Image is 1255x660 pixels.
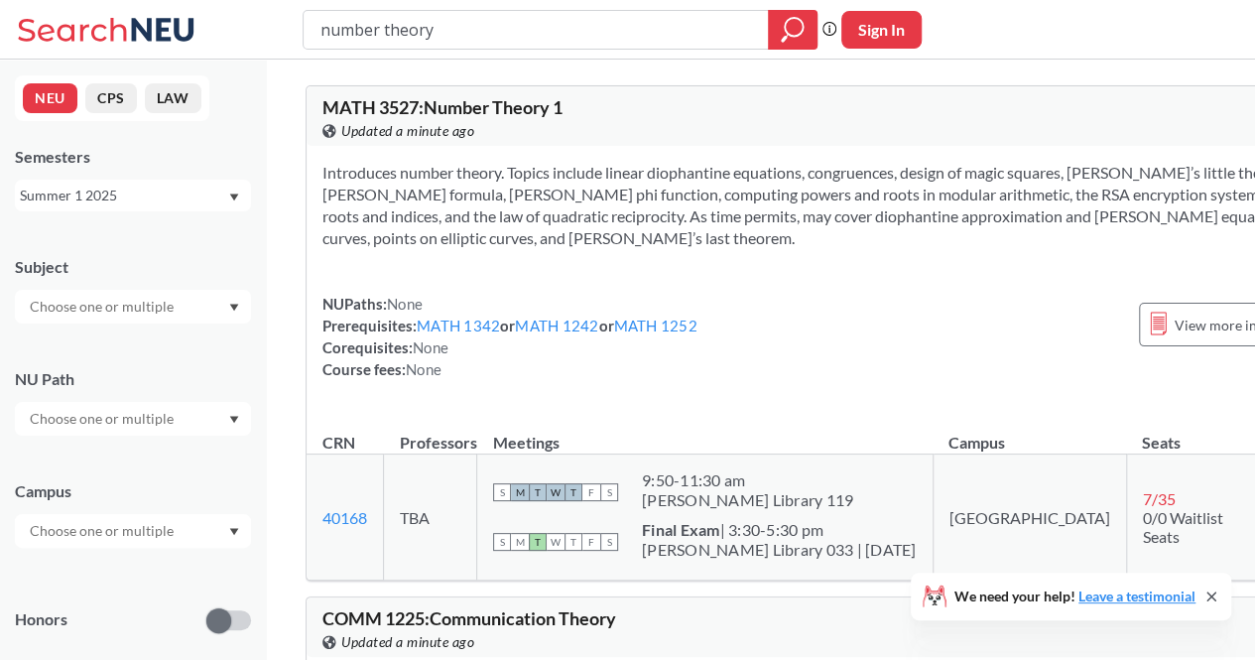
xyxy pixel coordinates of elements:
[600,533,618,551] span: S
[642,520,917,540] div: | 3:30-5:30 pm
[15,180,251,211] div: Summer 1 2025Dropdown arrow
[15,608,67,631] p: Honors
[1143,508,1223,546] span: 0/0 Waitlist Seats
[15,402,251,436] div: Dropdown arrow
[582,483,600,501] span: F
[15,256,251,278] div: Subject
[318,13,754,47] input: Class, professor, course number, "phrase"
[387,295,423,313] span: None
[229,528,239,536] svg: Dropdown arrow
[642,520,720,539] b: Final Exam
[384,412,477,455] th: Professors
[23,83,77,113] button: NEU
[229,416,239,424] svg: Dropdown arrow
[511,483,529,501] span: M
[1078,588,1195,604] a: Leave a testimonial
[229,194,239,201] svg: Dropdown arrow
[933,412,1126,455] th: Campus
[768,10,817,50] div: magnifying glass
[15,480,251,502] div: Campus
[145,83,201,113] button: LAW
[841,11,922,49] button: Sign In
[582,533,600,551] span: F
[406,360,441,378] span: None
[15,514,251,548] div: Dropdown arrow
[614,317,697,334] a: MATH 1252
[642,470,853,490] div: 9:50 - 11:30 am
[20,295,187,319] input: Choose one or multiple
[515,317,598,334] a: MATH 1242
[322,432,355,454] div: CRN
[341,120,474,142] span: Updated a minute ago
[15,146,251,168] div: Semesters
[565,533,582,551] span: T
[20,519,187,543] input: Choose one or multiple
[781,16,805,44] svg: magnifying glass
[954,590,1195,603] span: We need your help!
[15,368,251,390] div: NU Path
[477,412,934,455] th: Meetings
[529,533,547,551] span: T
[529,483,547,501] span: T
[493,533,511,551] span: S
[322,96,563,118] span: MATH 3527 : Number Theory 1
[341,631,474,653] span: Updated a minute ago
[600,483,618,501] span: S
[565,483,582,501] span: T
[642,540,917,560] div: [PERSON_NAME] Library 033 | [DATE]
[322,508,367,527] a: 40168
[417,317,500,334] a: MATH 1342
[384,455,477,581] td: TBA
[322,293,697,380] div: NUPaths: Prerequisites: or or Corequisites: Course fees:
[933,455,1126,581] td: [GEOGRAPHIC_DATA]
[511,533,529,551] span: M
[15,290,251,324] div: Dropdown arrow
[322,607,616,629] span: COMM 1225 : Communication Theory
[547,483,565,501] span: W
[493,483,511,501] span: S
[20,185,227,206] div: Summer 1 2025
[642,490,853,510] div: [PERSON_NAME] Library 119
[85,83,137,113] button: CPS
[547,533,565,551] span: W
[1143,489,1176,508] span: 7 / 35
[20,407,187,431] input: Choose one or multiple
[413,338,448,356] span: None
[229,304,239,312] svg: Dropdown arrow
